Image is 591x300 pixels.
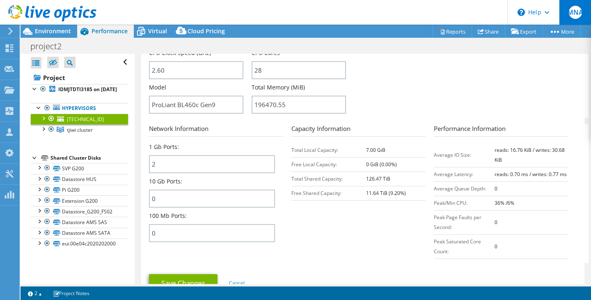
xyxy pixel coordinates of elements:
svg: \n [518,9,525,16]
td: Total Shared Capacity: [291,172,366,186]
b: 36% /6% [495,199,514,206]
a: Extension G200 [31,195,128,206]
b: reads: 0.70 ms / writes: 0.77 ms [495,171,567,178]
span: Virtual [148,27,167,35]
td: Peak Saturated Core Count: [434,234,495,259]
a: [TECHNICAL_ID] [31,114,128,124]
b: 0 GiB (0.00%) [366,161,397,168]
b: IDMJTDTI3185 on [DATE] [58,86,117,93]
a: Export [505,25,543,38]
span: MNA [569,6,582,19]
label: 1 Gb Ports: [149,143,179,151]
a: Datastore AMS SATA [31,228,128,238]
a: 2 [22,288,48,298]
a: eui.00e04c2020202000 [31,238,128,249]
td: Total Local Capacity: [291,143,366,157]
a: Datastore HUS [31,174,128,185]
span: [TECHNICAL_ID] [67,116,104,123]
td: Free Local Capacity: [291,157,366,172]
h3: Performance Information [434,124,568,137]
label: Model [149,83,166,92]
a: Project [31,71,128,84]
a: SVP G200 [31,163,128,174]
a: tjiwi cluster [31,124,128,135]
h1: project2 [27,42,74,51]
a: Project Notes [47,288,95,298]
a: Cancel [229,279,245,286]
h3: Capacity Information [291,124,426,137]
td: Peak Page Faults per Second: [434,210,495,234]
a: Reports [433,25,472,38]
a: Share [472,25,505,38]
div: Shared Cluster Disks [50,153,128,163]
a: More [543,25,581,38]
td: Average Latency: [434,167,495,181]
span: Cloud Pricing [188,27,225,35]
label: 10 Gb Ports: [149,177,182,185]
label: 100 Mb Ports: [149,212,187,220]
b: reads: 16.76 KiB / writes: 30.68 KiB [495,147,565,163]
td: Free Shared Capacity: [291,186,366,200]
a: Datastore_G200_FS02 [31,206,128,217]
h3: Network Information [149,124,283,137]
a: Save Changes [149,274,218,292]
a: Pi G200 [31,185,128,195]
a: Hypervisors [31,103,128,114]
b: 7.00 GiB [366,147,385,153]
span: Performance [92,27,128,35]
label: Total Memory (MiB) [252,83,305,92]
span: Environment [35,27,71,35]
a: IDMJTDTI3185 on [DATE] [31,84,128,95]
b: 0 [495,243,497,250]
td: Average Queue Depth: [434,181,495,196]
td: Average IO Size: [434,143,495,167]
b: 0 [495,185,497,192]
b: 0 [495,219,497,226]
b: 126.47 TiB [366,175,390,182]
b: 11.64 TiB (9.20%) [366,190,406,197]
a: Datastore AMS SAS [31,217,128,227]
td: Peak/Min CPU: [434,196,495,210]
span: tjiwi cluster [67,126,93,133]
